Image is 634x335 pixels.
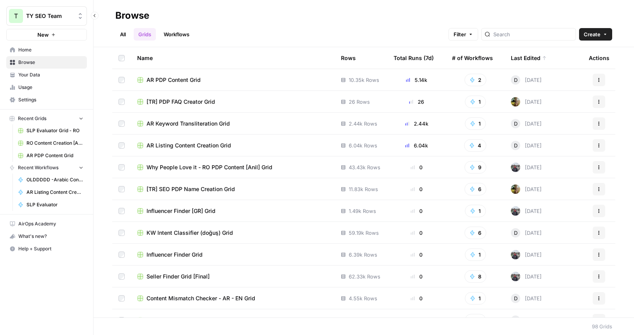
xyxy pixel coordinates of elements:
[511,47,547,69] div: Last Edited
[14,174,87,186] a: OLDDDDD -Arabic Content Creation
[394,76,440,84] div: 5.14k
[137,229,328,237] a: KW Intent Classifier (doğuş) Grid
[18,46,83,53] span: Home
[6,44,87,56] a: Home
[464,227,486,239] button: 6
[147,316,205,324] span: Seller Finder - AR Grid
[159,28,194,41] a: Workflows
[134,28,156,41] a: Grids
[514,142,517,149] span: D
[454,30,466,38] span: Filter
[349,185,378,193] span: 11.83k Rows
[349,229,379,237] span: 59.19k Rows
[511,316,542,325] div: [DATE]
[6,81,87,94] a: Usage
[6,230,87,243] button: What's new?
[18,84,83,91] span: Usage
[511,228,542,238] div: [DATE]
[589,47,609,69] div: Actions
[147,294,255,302] span: Content Mismatch Checker - AR - EN Grid
[511,206,520,216] img: gw1sx2voaue3qv6n9g0ogtx49w3o
[511,272,520,281] img: gw1sx2voaue3qv6n9g0ogtx49w3o
[7,230,87,242] div: What's new?
[147,207,215,215] span: Influencer Finder [GR] Grid
[18,115,46,122] span: Recent Grids
[6,29,87,41] button: New
[511,272,542,281] div: [DATE]
[511,206,542,216] div: [DATE]
[137,185,328,193] a: [TR] SEO PDP Name Creation Grid
[394,251,440,259] div: 0
[14,199,87,211] a: SLP Evaluator
[6,69,87,81] a: Your Data
[6,243,87,255] button: Help + Support
[514,76,517,84] span: D
[514,120,517,128] span: D
[147,163,272,171] span: Why People Love it - RO PDP Content [Anil] Grid
[26,140,83,147] span: RO Content Creation [Anil] Grid
[137,76,328,84] a: AR PDP Content Grid
[137,316,328,324] a: Seller Finder - AR Grid
[18,245,83,252] span: Help + Support
[349,120,377,128] span: 2.44k Rows
[26,189,83,196] span: AR Listing Content Creation
[349,273,380,280] span: 62.33k Rows
[394,273,440,280] div: 0
[464,161,486,174] button: 9
[511,97,542,106] div: [DATE]
[137,120,328,128] a: AR Keyword Transliteration Grid
[452,47,493,69] div: # of Workflows
[26,12,73,20] span: TY SEO Team
[147,273,210,280] span: Seller Finder Grid [Final]
[394,47,434,69] div: Total Runs (7d)
[137,142,328,149] a: AR Listing Content Creation Grid
[26,152,83,159] span: AR PDP Content Grid
[349,76,379,84] span: 10.35k Rows
[511,294,542,303] div: [DATE]
[465,248,486,261] button: 1
[18,59,83,66] span: Browse
[514,294,517,302] span: D
[511,119,542,128] div: [DATE]
[511,75,542,85] div: [DATE]
[394,120,440,128] div: 2.44k
[6,113,87,124] button: Recent Grids
[147,76,201,84] span: AR PDP Content Grid
[137,47,328,69] div: Name
[511,184,542,194] div: [DATE]
[349,316,377,324] span: 2.05k Rows
[464,270,486,283] button: 8
[511,163,520,172] img: gw1sx2voaue3qv6n9g0ogtx49w3o
[349,163,380,171] span: 43.43k Rows
[464,74,486,86] button: 2
[14,186,87,199] a: AR Listing Content Creation
[349,142,377,149] span: 6.04k Rows
[394,316,440,324] div: 0
[137,207,328,215] a: Influencer Finder [GR] Grid
[394,185,440,193] div: 0
[341,47,356,69] div: Rows
[14,149,87,162] a: AR PDP Content Grid
[18,96,83,103] span: Settings
[465,205,486,217] button: 1
[18,220,83,227] span: AirOps Academy
[349,207,376,215] span: 1.49k Rows
[584,30,600,38] span: Create
[147,120,230,128] span: AR Keyword Transliteration Grid
[37,31,49,39] span: New
[579,28,612,41] button: Create
[137,251,328,259] a: Influencer Finder Grid
[115,28,131,41] a: All
[14,11,18,21] span: T
[349,294,377,302] span: 4.55k Rows
[493,30,572,38] input: Search
[464,183,486,195] button: 6
[511,184,520,194] img: qq2rv3o47c9jtr97g6zjqk3rl5v9
[394,294,440,302] div: 0
[147,229,233,237] span: KW Intent Classifier (doğuş) Grid
[465,314,486,326] button: 1
[14,137,87,149] a: RO Content Creation [Anil] Grid
[147,251,203,259] span: Influencer Finder Grid
[465,117,486,130] button: 1
[511,163,542,172] div: [DATE]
